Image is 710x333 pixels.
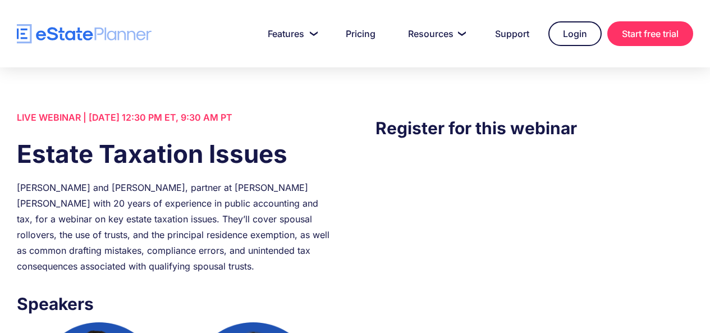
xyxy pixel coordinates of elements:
a: Support [482,22,543,45]
a: Login [548,21,602,46]
div: LIVE WEBINAR | [DATE] 12:30 PM ET, 9:30 AM PT [17,110,335,125]
a: Resources [395,22,476,45]
a: Pricing [332,22,389,45]
h1: Estate Taxation Issues [17,136,335,171]
h3: Register for this webinar [375,115,693,141]
h3: Speakers [17,291,335,317]
div: [PERSON_NAME] and [PERSON_NAME], partner at [PERSON_NAME] [PERSON_NAME] with 20 years of experien... [17,180,335,274]
a: home [17,24,152,44]
a: Start free trial [607,21,693,46]
a: Features [254,22,327,45]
